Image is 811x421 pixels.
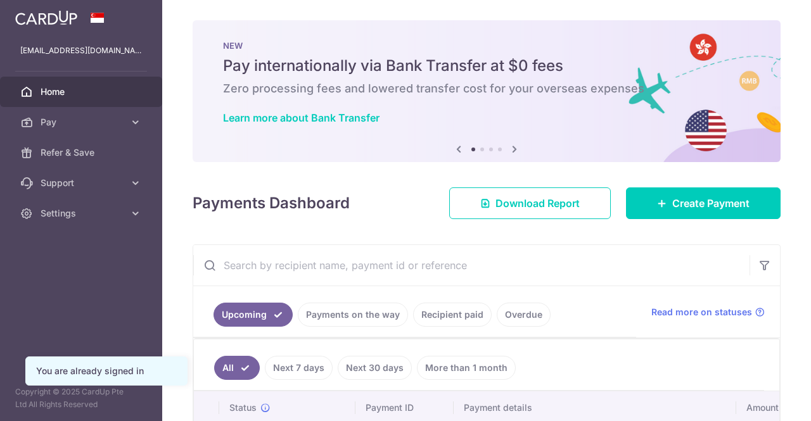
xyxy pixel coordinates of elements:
[41,85,124,98] span: Home
[36,365,177,377] div: You are already signed in
[746,401,779,414] span: Amount
[193,20,781,162] img: Bank transfer banner
[413,303,492,327] a: Recipient paid
[41,177,124,189] span: Support
[41,207,124,220] span: Settings
[651,306,765,318] a: Read more on statuses
[265,356,333,380] a: Next 7 days
[193,245,750,286] input: Search by recipient name, payment id or reference
[229,401,257,414] span: Status
[298,303,408,327] a: Payments on the way
[497,303,551,327] a: Overdue
[417,356,516,380] a: More than 1 month
[495,196,580,211] span: Download Report
[193,192,350,215] h4: Payments Dashboard
[338,356,412,380] a: Next 30 days
[41,146,124,159] span: Refer & Save
[214,356,260,380] a: All
[223,41,750,51] p: NEW
[214,303,293,327] a: Upcoming
[626,187,781,219] a: Create Payment
[672,196,750,211] span: Create Payment
[223,81,750,96] h6: Zero processing fees and lowered transfer cost for your overseas expenses
[223,56,750,76] h5: Pay internationally via Bank Transfer at $0 fees
[651,306,752,318] span: Read more on statuses
[20,44,142,57] p: [EMAIL_ADDRESS][DOMAIN_NAME]
[449,187,611,219] a: Download Report
[223,111,380,124] a: Learn more about Bank Transfer
[15,10,77,25] img: CardUp
[41,116,124,129] span: Pay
